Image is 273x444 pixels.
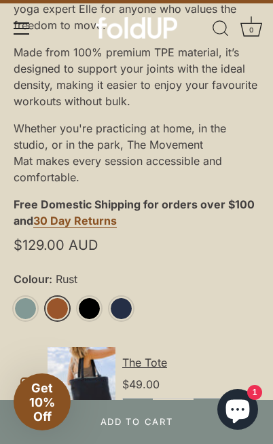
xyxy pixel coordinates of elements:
[14,373,71,430] div: Get 10% Off
[244,23,258,37] div: 0
[48,347,115,428] img: Default Title
[213,389,262,433] inbox-online-store-chat: Shopify online store chat
[14,39,259,115] div: Made from 100% premium TPE material, it’s designed to support your joints with the ideal density,...
[7,14,37,43] a: Menu
[122,377,160,391] span: $49.00
[14,240,98,251] span: $129.00 AUD
[14,273,259,286] label: Colour:
[122,354,253,371] div: The Tote
[14,115,259,191] div: Whether you're practicing at home, in the studio, or in the park, The Movement Mat makes every se...
[52,273,77,286] span: Rust
[45,297,69,320] a: Rust
[33,214,117,227] strong: 30 Day Returns
[14,297,37,320] a: Sage
[33,214,117,228] a: 30 Day Returns
[29,381,55,424] span: Get 10% Off
[236,16,266,45] a: Cart
[206,16,236,45] a: Search
[77,297,101,320] a: Black
[109,297,133,320] a: Midnight
[14,198,255,227] strong: Free Domestic Shipping for orders over $100 and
